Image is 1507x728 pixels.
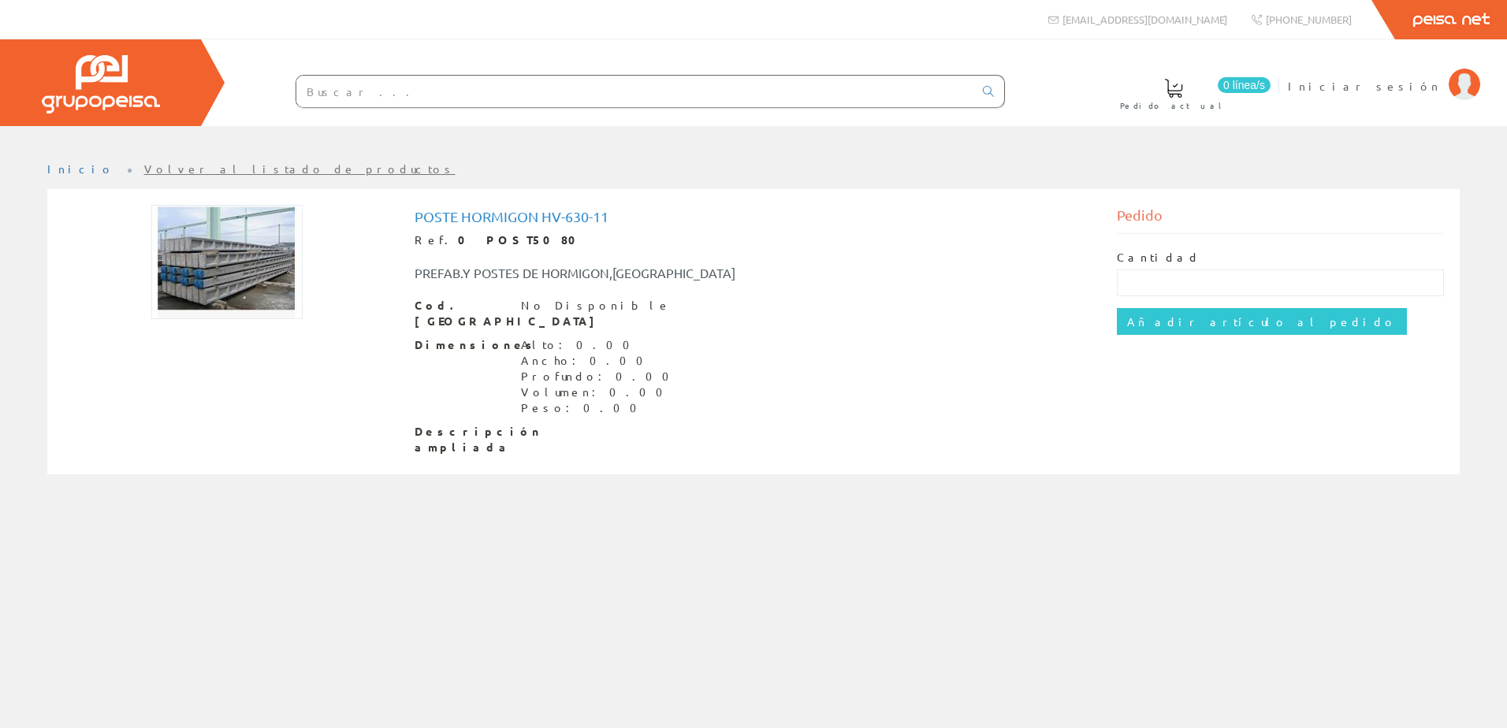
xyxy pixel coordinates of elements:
span: Iniciar sesión [1288,78,1441,94]
span: Pedido actual [1120,98,1227,113]
h1: Poste Hormigon Hv-630-11 [415,209,1093,225]
img: Foto artículo Poste Hormigon Hv-630-11 (192x144.90566037736) [151,205,303,319]
div: Profundo: 0.00 [521,369,679,384]
span: [EMAIL_ADDRESS][DOMAIN_NAME] [1062,13,1227,26]
div: Ancho: 0.00 [521,353,679,369]
input: Añadir artículo al pedido [1117,308,1407,335]
span: Cod. [GEOGRAPHIC_DATA] [415,298,509,329]
span: 0 línea/s [1218,77,1271,93]
img: Grupo Peisa [42,55,160,113]
strong: 0 POST5080 [458,232,586,247]
label: Cantidad [1117,250,1200,266]
a: Iniciar sesión [1288,65,1480,80]
div: Peso: 0.00 [521,400,679,416]
div: Volumen: 0.00 [521,384,679,400]
span: Dimensiones [415,337,509,353]
input: Buscar ... [296,76,973,107]
div: No Disponible [521,298,671,314]
div: PREFAB.Y POSTES DE HORMIGON,[GEOGRAPHIC_DATA] [403,264,813,282]
div: Pedido [1117,205,1445,234]
a: Volver al listado de productos [144,162,456,176]
div: Alto: 0.00 [521,337,679,353]
div: Ref. [415,232,1093,248]
span: Descripción ampliada [415,424,509,455]
a: Inicio [47,162,114,176]
span: [PHONE_NUMBER] [1266,13,1352,26]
